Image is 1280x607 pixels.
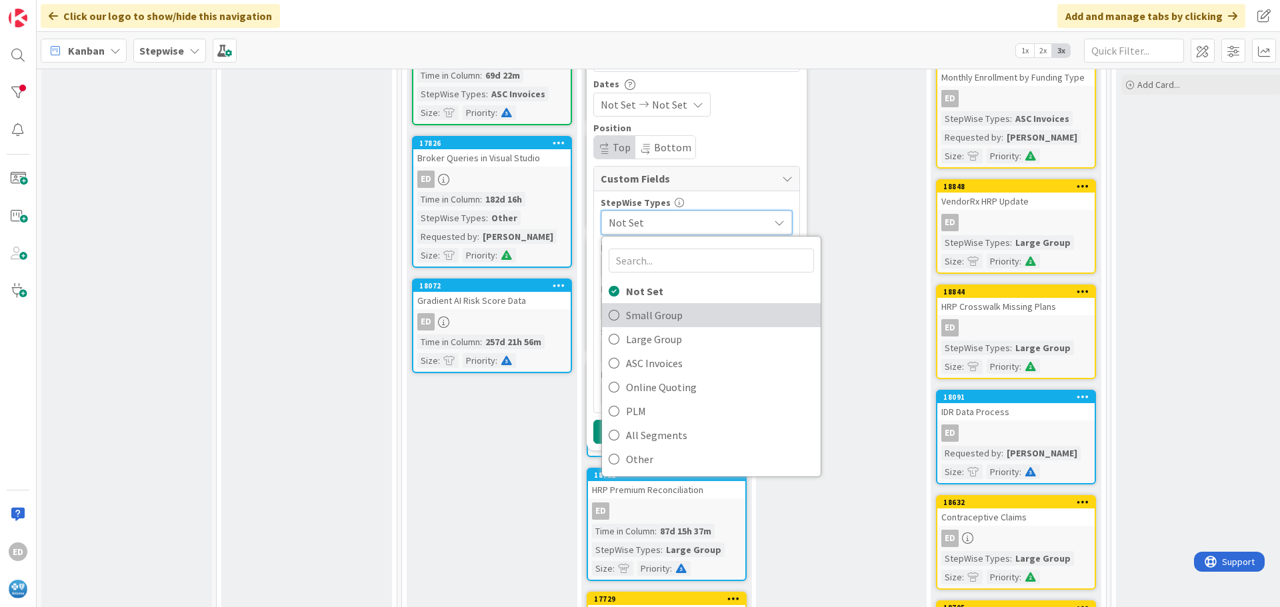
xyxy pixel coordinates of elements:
[937,403,1095,420] div: IDR Data Process
[626,449,814,469] span: Other
[594,594,745,604] div: 17729
[941,149,962,163] div: Size
[602,303,821,327] a: Small Group
[1052,44,1070,57] span: 3x
[593,420,629,444] button: Add
[495,248,497,263] span: :
[1012,551,1074,566] div: Large Group
[943,182,1095,191] div: 18848
[588,481,745,498] div: HRP Premium Reconciliation
[937,90,1095,107] div: ED
[943,287,1095,297] div: 18844
[941,90,959,107] div: ED
[1019,149,1021,163] span: :
[413,313,571,330] div: ED
[962,149,964,163] span: :
[588,593,745,605] div: 17729
[9,542,27,561] div: ED
[987,464,1019,479] div: Priority
[941,359,962,374] div: Size
[438,105,440,120] span: :
[1137,79,1180,91] span: Add Card...
[417,229,477,244] div: Requested by
[941,130,1001,145] div: Requested by
[941,551,1010,566] div: StepWise Types
[937,508,1095,526] div: Contraceptive Claims
[626,353,814,373] span: ASC Invoices
[937,319,1095,336] div: ED
[937,181,1095,210] div: 18848VendorRx HRP Update
[601,242,662,254] label: Requested by
[417,353,438,368] div: Size
[601,171,775,187] span: Custom Fields
[463,105,495,120] div: Priority
[592,502,609,520] div: ED
[941,111,1010,126] div: StepWise Types
[1010,235,1012,250] span: :
[1001,130,1003,145] span: :
[593,79,619,89] span: Dates
[479,229,557,244] div: [PERSON_NAME]
[1019,464,1021,479] span: :
[41,4,280,28] div: Click our logo to show/hide this navigation
[1012,111,1073,126] div: ASC Invoices
[609,249,814,273] input: Search...
[937,530,1095,547] div: ED
[592,524,655,538] div: Time in Column
[663,542,725,557] div: Large Group
[941,319,959,336] div: ED
[987,359,1019,374] div: Priority
[480,334,482,349] span: :
[9,580,27,598] img: avatar
[937,496,1095,526] div: 18632Contraceptive Claims
[417,105,438,120] div: Size
[486,87,488,101] span: :
[68,43,105,59] span: Kanban
[937,193,1095,210] div: VendorRx HRP Update
[943,392,1095,402] div: 18091
[417,313,435,330] div: ED
[941,235,1010,250] div: StepWise Types
[1012,340,1074,355] div: Large Group
[652,97,687,113] span: Not Set
[613,561,615,576] span: :
[941,424,959,442] div: ED
[417,211,486,225] div: StepWise Types
[602,447,821,471] a: Other
[417,334,480,349] div: Time in Column
[413,280,571,292] div: 18072
[602,351,821,375] a: ASC Invoices
[937,286,1095,298] div: 18844
[588,469,745,481] div: 18782
[941,214,959,231] div: ED
[670,561,672,576] span: :
[1057,4,1245,28] div: Add and manage tabs by clicking
[139,44,184,57] b: Stepwise
[463,353,495,368] div: Priority
[941,530,959,547] div: ED
[609,213,762,232] span: Not Set
[419,281,571,291] div: 18072
[937,69,1095,86] div: Monthly Enrollment by Funding Type
[495,353,497,368] span: :
[1016,44,1034,57] span: 1x
[592,561,613,576] div: Size
[941,254,962,269] div: Size
[937,391,1095,420] div: 18091IDR Data Process
[419,139,571,148] div: 17826
[962,464,964,479] span: :
[637,561,670,576] div: Priority
[1010,551,1012,566] span: :
[477,229,479,244] span: :
[9,9,27,27] img: Visit kanbanzone.com
[937,298,1095,315] div: HRP Crosswalk Missing Plans
[1001,446,1003,460] span: :
[1019,359,1021,374] span: :
[601,198,793,207] div: StepWise Types
[602,327,821,351] a: Large Group
[941,446,1001,460] div: Requested by
[601,327,793,336] div: Size
[626,377,814,397] span: Online Quoting
[626,305,814,325] span: Small Group
[937,214,1095,231] div: ED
